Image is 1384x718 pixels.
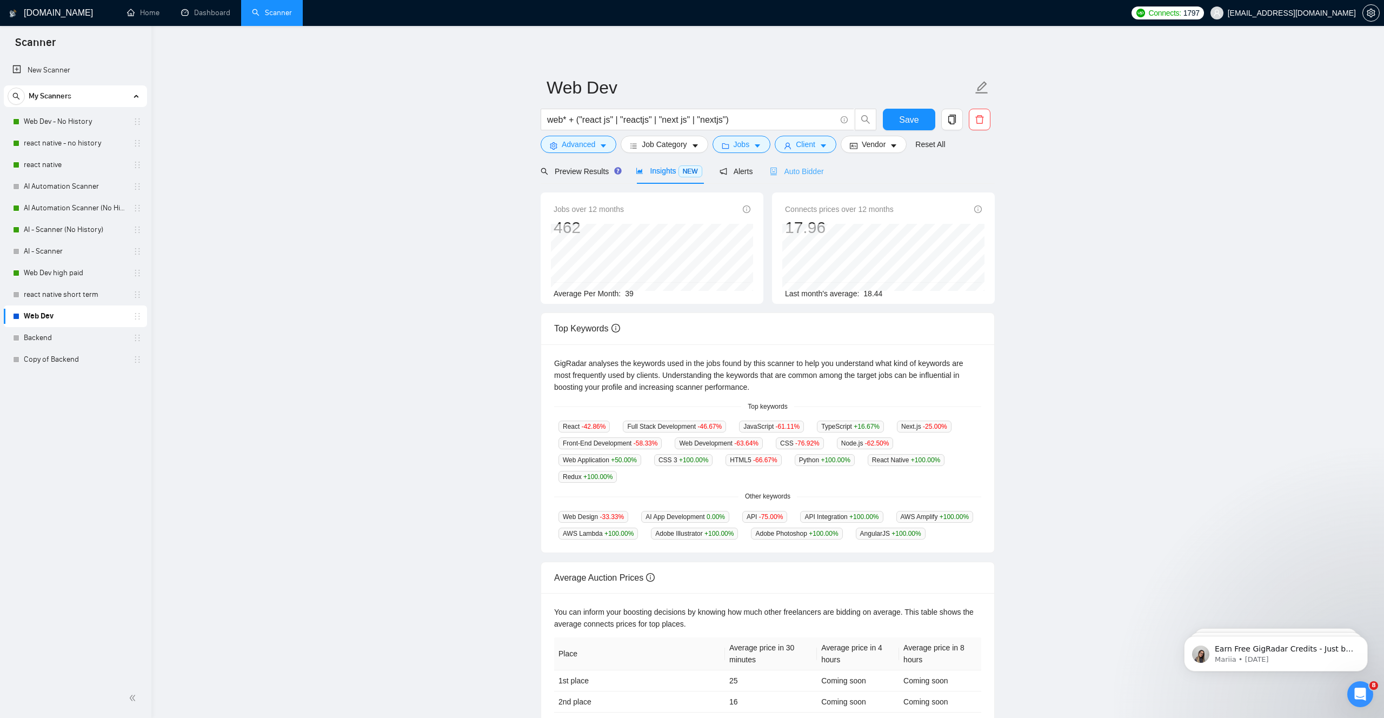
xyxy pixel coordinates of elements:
[554,692,725,713] td: 2nd place
[133,182,142,191] span: holder
[133,312,142,321] span: holder
[725,637,817,670] th: Average price in 30 minutes
[541,168,548,175] span: search
[691,142,699,150] span: caret-down
[646,573,655,582] span: info-circle
[896,511,974,523] span: AWS Amplify
[550,142,557,150] span: setting
[855,115,876,124] span: search
[611,324,620,333] span: info-circle
[554,670,725,692] td: 1st place
[738,491,797,502] span: Other keywords
[133,355,142,364] span: holder
[554,289,621,298] span: Average Per Month:
[739,421,804,433] span: JavaScript
[24,241,127,262] a: AI - Scanner
[817,692,899,713] td: Coming soon
[24,349,127,370] a: Copy of Backend
[600,513,624,521] span: -33.33 %
[969,115,990,124] span: delete
[940,513,969,521] span: +100.00 %
[6,35,64,57] span: Scanner
[9,5,17,22] img: logo
[770,168,777,175] span: robot
[558,437,662,449] span: Front-End Development
[1362,9,1380,17] a: setting
[890,142,897,150] span: caret-down
[558,454,641,466] span: Web Application
[1136,9,1145,17] img: upwork-logo.png
[12,59,138,81] a: New Scanner
[558,471,617,483] span: Redux
[741,402,794,412] span: Top keywords
[817,670,899,692] td: Coming soon
[558,528,638,540] span: AWS Lambda
[817,421,884,433] span: TypeScript
[252,8,292,17] a: searchScanner
[133,204,142,212] span: holder
[841,136,907,153] button: idcardVendorcaret-down
[133,225,142,234] span: holder
[651,528,738,540] span: Adobe Illustrator
[654,454,713,466] span: CSS 3
[911,456,940,464] span: +100.00 %
[541,136,616,153] button: settingAdvancedcaret-down
[707,513,725,521] span: 0.00 %
[554,313,981,344] div: Top Keywords
[554,217,624,238] div: 462
[24,197,127,219] a: AI Automation Scanner (No History)
[24,176,127,197] a: AI Automation Scanner
[915,138,945,150] a: Reset All
[133,161,142,169] span: holder
[751,528,842,540] span: Adobe Photoshop
[865,440,889,447] span: -62.50 %
[734,138,750,150] span: Jobs
[554,637,725,670] th: Place
[854,423,880,430] span: +16.67 %
[547,74,973,101] input: Scanner name...
[604,530,634,537] span: +100.00 %
[1369,681,1378,690] span: 8
[600,142,607,150] span: caret-down
[24,132,127,154] a: react native - no history
[24,111,127,132] a: Web Dev - No History
[941,109,963,130] button: copy
[795,440,820,447] span: -76.92 %
[899,113,919,127] span: Save
[4,59,147,81] li: New Scanner
[1183,7,1200,19] span: 1797
[897,421,951,433] span: Next.js
[133,117,142,126] span: holder
[24,262,127,284] a: Web Dev high paid
[754,142,761,150] span: caret-down
[974,205,982,213] span: info-circle
[8,88,25,105] button: search
[891,530,921,537] span: +100.00 %
[785,217,894,238] div: 17.96
[704,530,734,537] span: +100.00 %
[759,513,783,521] span: -75.00 %
[1148,7,1181,19] span: Connects:
[554,562,981,593] div: Average Auction Prices
[582,423,606,430] span: -42.86 %
[641,511,729,523] span: AI App Development
[554,203,624,215] span: Jobs over 12 months
[862,138,886,150] span: Vendor
[636,167,702,175] span: Insights
[1347,681,1373,707] iframe: Intercom live chat
[743,205,750,213] span: info-circle
[863,289,882,298] span: 18.44
[133,247,142,256] span: holder
[611,456,637,464] span: +50.00 %
[837,437,894,449] span: Node.js
[722,142,729,150] span: folder
[849,513,879,521] span: +100.00 %
[726,454,781,466] span: HTML5
[625,289,634,298] span: 39
[24,154,127,176] a: react native
[181,8,230,17] a: dashboardDashboard
[679,456,708,464] span: +100.00 %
